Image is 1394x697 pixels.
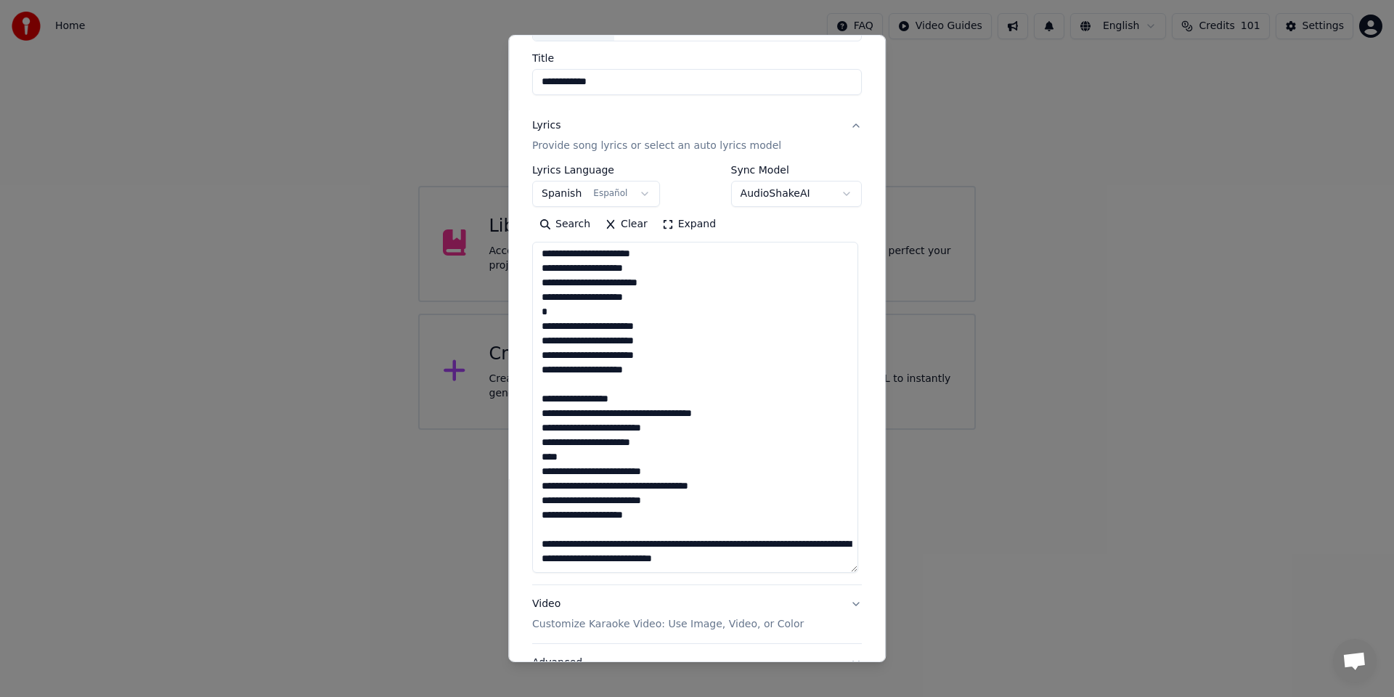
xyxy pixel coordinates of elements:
label: Sync Model [731,165,862,175]
button: Expand [655,213,723,236]
div: Video [532,597,804,632]
button: Search [532,213,598,236]
div: Lyrics [532,118,561,133]
button: VideoCustomize Karaoke Video: Use Image, Video, or Color [532,585,862,643]
button: Advanced [532,644,862,682]
div: LyricsProvide song lyrics or select an auto lyrics model [532,165,862,584]
label: Lyrics Language [532,165,660,175]
label: Title [532,53,862,63]
p: Provide song lyrics or select an auto lyrics model [532,139,781,153]
p: Customize Karaoke Video: Use Image, Video, or Color [532,617,804,632]
button: LyricsProvide song lyrics or select an auto lyrics model [532,107,862,165]
button: Clear [598,213,655,236]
